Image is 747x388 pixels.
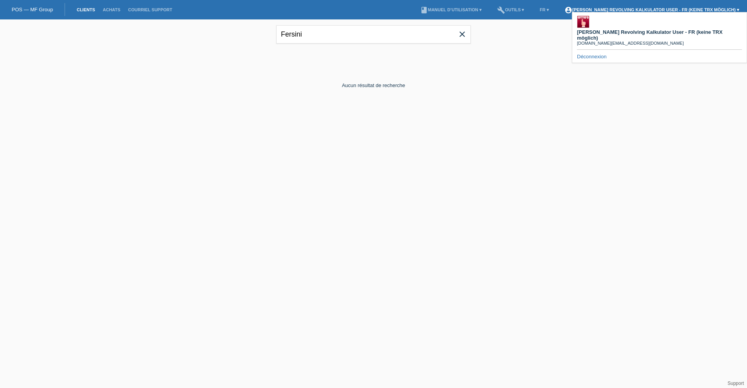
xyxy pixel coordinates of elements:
[420,6,428,14] i: book
[561,7,743,12] a: account_circle[PERSON_NAME] Revolving Kalkulator User - FR (keine TRX möglich) ▾
[99,7,124,12] a: Achats
[124,7,176,12] a: Courriel Support
[144,51,603,119] div: Aucun résultat de recherche
[565,6,572,14] i: account_circle
[577,41,742,45] div: [DOMAIN_NAME][EMAIL_ADDRESS][DOMAIN_NAME]
[497,6,505,14] i: build
[728,381,744,386] a: Support
[416,7,486,12] a: bookManuel d’utilisation ▾
[493,7,528,12] a: buildOutils ▾
[73,7,99,12] a: Clients
[577,54,607,59] a: Déconnexion
[276,25,471,44] input: Recherche...
[536,7,553,12] a: FR ▾
[12,7,53,12] a: POS — MF Group
[577,29,722,41] b: [PERSON_NAME] Revolving Kalkulator User - FR (keine TRX möglich)
[577,16,589,28] img: 19273_square.png
[458,30,467,39] i: close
